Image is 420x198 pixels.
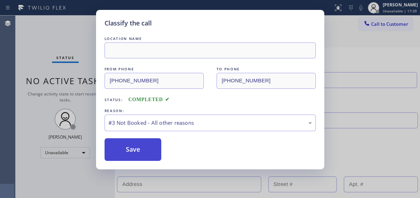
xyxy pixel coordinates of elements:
[108,119,312,127] div: #3 Not Booked - All other reasons
[217,73,316,89] input: To phone
[105,65,204,73] div: FROM PHONE
[105,107,316,115] div: REASON:
[105,138,162,161] button: Save
[217,65,316,73] div: TO PHONE
[105,73,204,89] input: From phone
[105,35,316,42] div: LOCATION NAME
[128,97,169,102] span: COMPLETED
[105,97,123,102] span: Status:
[105,18,152,28] h5: Classify the call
